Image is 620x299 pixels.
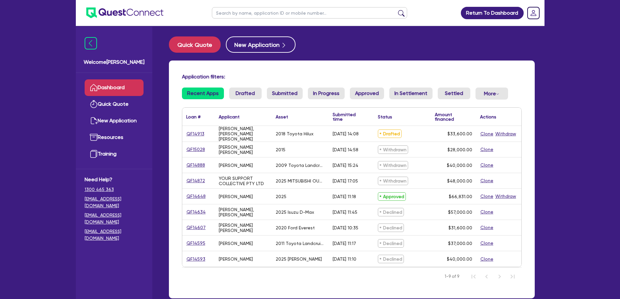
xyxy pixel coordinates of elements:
div: 2015 [276,147,285,152]
div: Asset [276,115,288,119]
a: Quick Quote [85,96,144,113]
a: QF14888 [186,161,205,169]
a: Resources [85,129,144,146]
button: Withdraw [495,193,517,200]
img: resources [90,133,98,141]
div: [DATE] 11:17 [333,241,356,246]
button: Previous Page [480,270,493,283]
button: New Application [226,36,296,53]
h4: Application filters: [182,74,522,80]
div: [DATE] 14:08 [333,131,359,136]
a: Recent Apps [182,88,224,99]
a: QF15028 [186,146,205,153]
a: Approved [350,88,384,99]
div: 2018 Toyota Hilux [276,131,313,136]
a: In Progress [308,88,345,99]
span: Declined [378,239,404,248]
a: QF14595 [186,239,206,247]
a: Dropdown toggle [525,5,542,21]
button: Clone [480,224,494,231]
span: $57,000.00 [448,210,472,215]
a: Drafted [229,88,262,99]
span: $48,000.00 [447,178,472,183]
div: [DATE] 15:24 [333,163,358,168]
span: Drafted [378,129,402,138]
span: Approved [378,192,406,201]
a: [EMAIL_ADDRESS][DOMAIN_NAME] [85,196,144,209]
button: Withdraw [495,130,517,138]
a: Settled [438,88,470,99]
div: [DATE] 10:35 [333,225,358,230]
span: Withdrawn [378,145,408,154]
button: Clone [480,208,494,216]
div: 2020 Ford Everest [276,225,315,230]
img: icon-menu-close [85,37,97,49]
div: Loan # [186,115,200,119]
span: Declined [378,224,404,232]
span: Declined [378,208,404,216]
div: [PERSON_NAME] [219,194,253,199]
a: QF14872 [186,177,205,184]
div: 2011 Toyota Landcruiser [276,241,325,246]
div: [DATE] 11:45 [333,210,357,215]
img: training [90,150,98,158]
div: [PERSON_NAME] [219,163,253,168]
a: Quick Quote [169,36,226,53]
a: [EMAIL_ADDRESS][DOMAIN_NAME] [85,212,144,225]
div: Amount financed [435,112,472,121]
button: Dropdown toggle [475,88,508,100]
tcxspan: Call 1300 465 363 via 3CX [85,187,114,192]
span: Withdrawn [378,161,408,170]
div: [PERSON_NAME] [PERSON_NAME] [219,223,268,233]
div: Applicant [219,115,240,119]
button: First Page [467,270,480,283]
span: $28,000.00 [448,147,472,152]
div: [PERSON_NAME] [219,256,253,262]
div: 2009 Toyota Landcruiser GXL [276,163,325,168]
div: [PERSON_NAME], [PERSON_NAME] [219,207,268,217]
a: QF14593 [186,255,206,263]
div: [DATE] 11:10 [333,256,356,262]
span: Declined [378,255,404,263]
img: quick-quote [90,100,98,108]
span: $66,831.00 [449,194,472,199]
div: [DATE] 17:05 [333,178,358,183]
button: Clone [480,161,494,169]
div: [DATE] 11:18 [333,194,356,199]
div: Submitted time [333,112,364,121]
a: Training [85,146,144,162]
a: Submitted [267,88,303,99]
a: In Settlement [389,88,433,99]
img: quest-connect-logo-blue [86,7,163,18]
div: 2025 [PERSON_NAME] [276,256,322,262]
a: [EMAIL_ADDRESS][DOMAIN_NAME] [85,228,144,242]
button: Clone [480,146,494,153]
div: 2025 MITSUBISHI OUTLANDER [276,178,325,183]
div: [DATE] 14:58 [333,147,358,152]
button: Clone [480,193,494,200]
img: new-application [90,117,98,125]
button: Clone [480,255,494,263]
a: QF14634 [186,208,206,216]
div: Actions [480,115,496,119]
input: Search by name, application ID or mobile number... [212,7,407,19]
a: New Application [85,113,144,129]
a: Return To Dashboard [461,7,524,19]
span: Welcome [PERSON_NAME] [84,58,145,66]
button: Clone [480,239,494,247]
span: 1-9 of 9 [445,273,459,280]
div: Status [378,115,392,119]
button: Next Page [493,270,506,283]
div: [PERSON_NAME], [PERSON_NAME] [PERSON_NAME] [219,126,268,142]
a: Dashboard [85,79,144,96]
span: Need Help? [85,176,144,183]
button: Clone [480,177,494,184]
button: Clone [480,130,494,138]
span: $37,000.00 [448,241,472,246]
a: QF14913 [186,130,205,138]
a: QF14648 [186,193,206,200]
span: $40,000.00 [447,163,472,168]
span: $33,600.00 [448,131,472,136]
div: YOUR SUPPORT COLLECTIVE PTY LTD [219,176,268,186]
